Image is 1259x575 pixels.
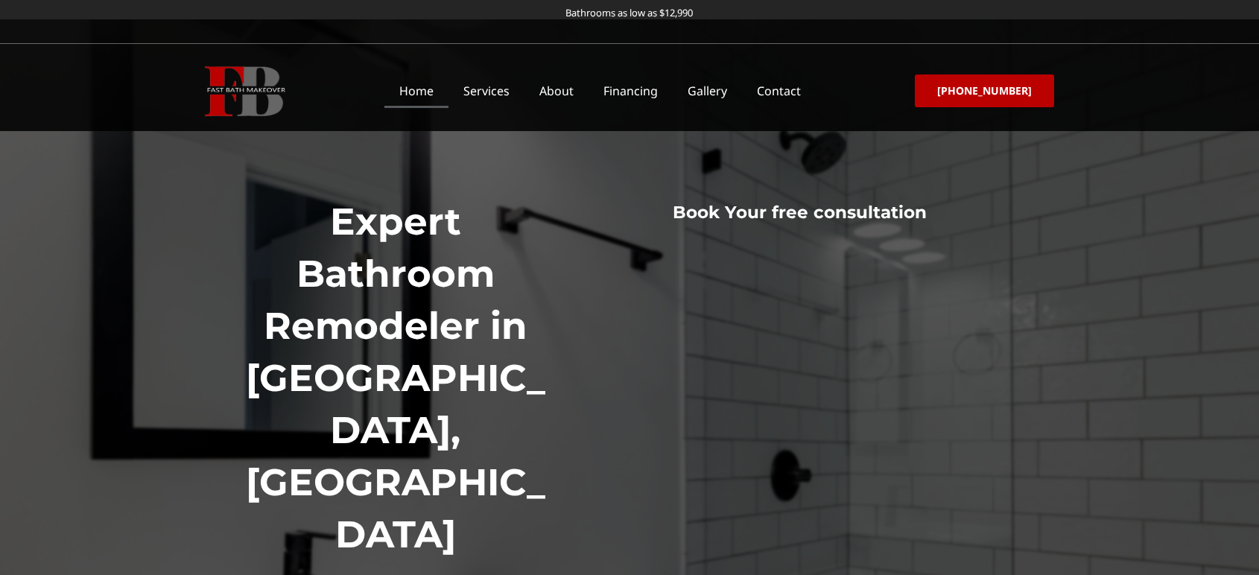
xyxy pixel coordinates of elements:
[384,74,448,108] a: Home
[524,74,589,108] a: About
[589,74,673,108] a: Financing
[235,196,556,561] h1: Expert Bathroom Remodeler in [GEOGRAPHIC_DATA], [GEOGRAPHIC_DATA]
[576,202,1024,224] h3: Book Your free consultation
[205,66,285,116] img: Fast Bath Makeover icon
[448,74,524,108] a: Services
[742,74,816,108] a: Contact
[673,74,742,108] a: Gallery
[937,86,1032,96] span: [PHONE_NUMBER]
[915,74,1054,107] a: [PHONE_NUMBER]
